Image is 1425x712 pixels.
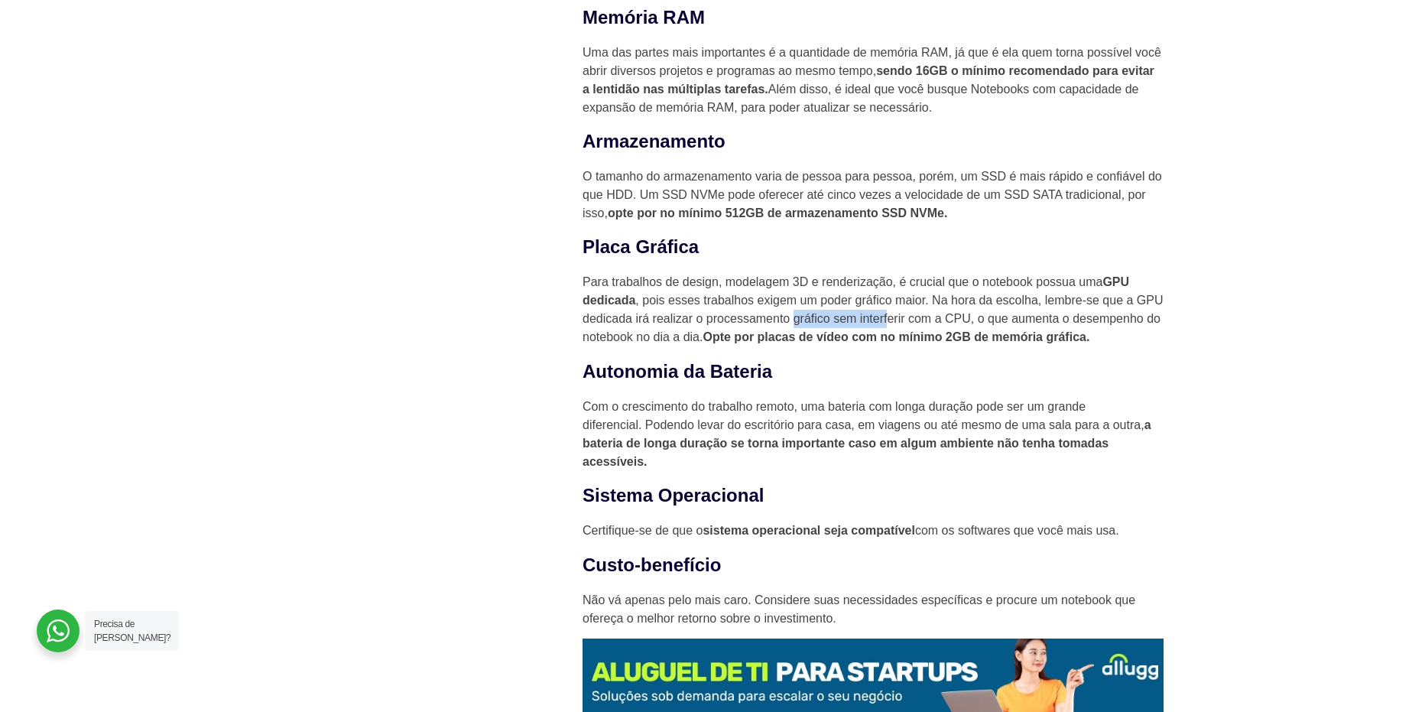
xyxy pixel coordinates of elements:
strong: Armazenamento [583,131,725,151]
strong: sistema operacional seja compatível [703,524,914,537]
p: Com o crescimento do trabalho remoto, uma bateria com longa duração pode ser um grande diferencia... [583,398,1164,471]
p: Certifique-se de que o com os softwares que você mais usa. [583,522,1164,540]
strong: a bateria de longa duração se torna importante caso em algum ambiente não tenha tomadas acessíveis. [583,418,1151,468]
strong: Autonomia da Bateria [583,361,772,382]
p: O tamanho do armazenamento varia de pessoa para pessoa, porém, um SSD é mais rápido e confiável d... [583,167,1164,223]
iframe: Chat Widget [1150,516,1425,712]
strong: Memória RAM [583,7,705,28]
p: Para trabalhos de design, modelagem 3D e renderização, é crucial que o notebook possua uma , pois... [583,273,1164,346]
p: Uma das partes mais importantes é a quantidade de memória RAM, já que é ela quem torna possível v... [583,44,1164,117]
strong: opte por no mínimo 512GB de armazenamento SSD NVMe. [608,206,948,219]
span: Precisa de [PERSON_NAME]? [94,619,170,643]
strong: Custo-benefício [583,554,721,575]
strong: Sistema Operacional [583,485,764,506]
p: Não vá apenas pelo mais caro. Considere suas necessidades específicas e procure um notebook que o... [583,591,1164,628]
div: Widget de chat [1150,516,1425,712]
strong: Opte por placas de vídeo com no mínimo 2GB de memória gráfica. [703,330,1089,343]
strong: Placa Gráfica [583,236,699,257]
strong: sendo 16GB o mínimo recomendado para evitar a lentidão nas múltiplas tarefas. [583,64,1154,96]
